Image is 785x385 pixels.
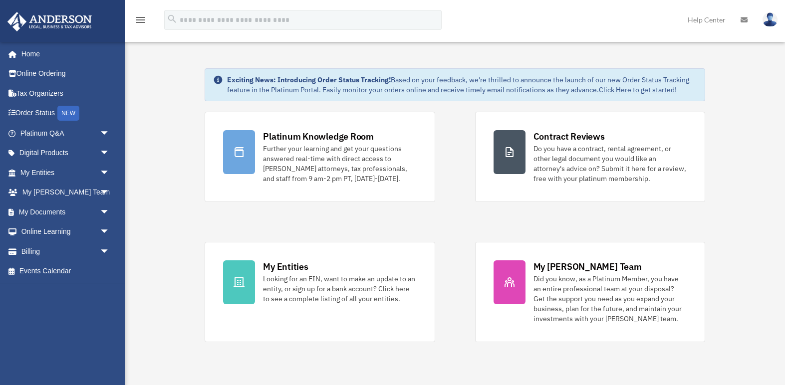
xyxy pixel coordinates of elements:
[100,241,120,262] span: arrow_drop_down
[7,83,125,103] a: Tax Organizers
[263,130,374,143] div: Platinum Knowledge Room
[227,75,391,84] strong: Exciting News: Introducing Order Status Tracking!
[475,112,705,202] a: Contract Reviews Do you have a contract, rental agreement, or other legal document you would like...
[57,106,79,121] div: NEW
[100,183,120,203] span: arrow_drop_down
[7,202,125,222] a: My Documentsarrow_drop_down
[7,103,125,124] a: Order StatusNEW
[7,163,125,183] a: My Entitiesarrow_drop_down
[7,123,125,143] a: Platinum Q&Aarrow_drop_down
[533,130,605,143] div: Contract Reviews
[7,241,125,261] a: Billingarrow_drop_down
[227,75,696,95] div: Based on your feedback, we're thrilled to announce the launch of our new Order Status Tracking fe...
[100,202,120,222] span: arrow_drop_down
[533,260,642,273] div: My [PERSON_NAME] Team
[599,85,677,94] a: Click Here to get started!
[263,144,416,184] div: Further your learning and get your questions answered real-time with direct access to [PERSON_NAM...
[205,112,435,202] a: Platinum Knowledge Room Further your learning and get your questions answered real-time with dire...
[100,163,120,183] span: arrow_drop_down
[7,64,125,84] a: Online Ordering
[7,183,125,202] a: My [PERSON_NAME] Teamarrow_drop_down
[205,242,435,342] a: My Entities Looking for an EIN, want to make an update to an entity, or sign up for a bank accoun...
[263,260,308,273] div: My Entities
[7,44,120,64] a: Home
[7,261,125,281] a: Events Calendar
[167,13,178,24] i: search
[475,242,705,342] a: My [PERSON_NAME] Team Did you know, as a Platinum Member, you have an entire professional team at...
[533,144,687,184] div: Do you have a contract, rental agreement, or other legal document you would like an attorney's ad...
[135,14,147,26] i: menu
[100,123,120,144] span: arrow_drop_down
[263,274,416,304] div: Looking for an EIN, want to make an update to an entity, or sign up for a bank account? Click her...
[7,222,125,242] a: Online Learningarrow_drop_down
[100,222,120,242] span: arrow_drop_down
[4,12,95,31] img: Anderson Advisors Platinum Portal
[533,274,687,324] div: Did you know, as a Platinum Member, you have an entire professional team at your disposal? Get th...
[763,12,778,27] img: User Pic
[135,17,147,26] a: menu
[100,143,120,164] span: arrow_drop_down
[7,143,125,163] a: Digital Productsarrow_drop_down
